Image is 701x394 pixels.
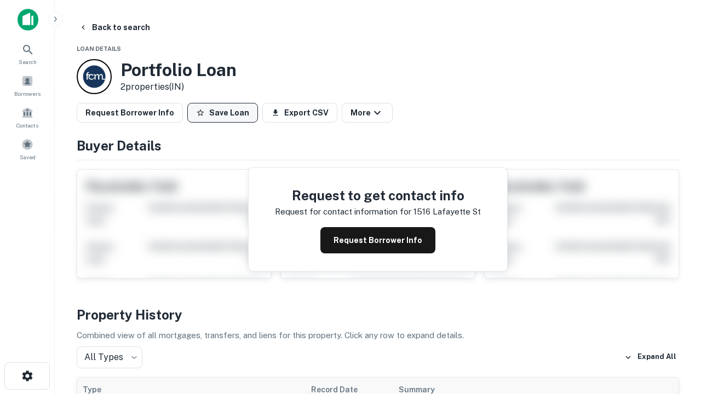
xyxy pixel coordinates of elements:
span: Borrowers [14,89,41,98]
a: Borrowers [3,71,51,100]
iframe: Chat Widget [646,271,701,324]
span: Loan Details [77,45,121,52]
p: Combined view of all mortgages, transfers, and liens for this property. Click any row to expand d... [77,329,679,342]
button: Expand All [622,349,679,366]
button: Back to search [74,18,154,37]
span: Search [19,57,37,66]
h3: Portfolio Loan [120,60,237,80]
a: Contacts [3,102,51,132]
button: Request Borrower Info [77,103,183,123]
h4: Request to get contact info [275,186,481,205]
div: All Types [77,346,142,368]
p: Request for contact information for [275,205,411,218]
button: Save Loan [187,103,258,123]
button: Request Borrower Info [320,227,435,253]
p: 2 properties (IN) [120,80,237,94]
h4: Property History [77,305,679,325]
p: 1516 lafayette st [413,205,481,218]
h4: Buyer Details [77,136,679,155]
a: Search [3,39,51,68]
img: capitalize-icon.png [18,9,38,31]
button: More [342,103,393,123]
a: Saved [3,134,51,164]
button: Export CSV [262,103,337,123]
span: Saved [20,153,36,161]
span: Contacts [16,121,38,130]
